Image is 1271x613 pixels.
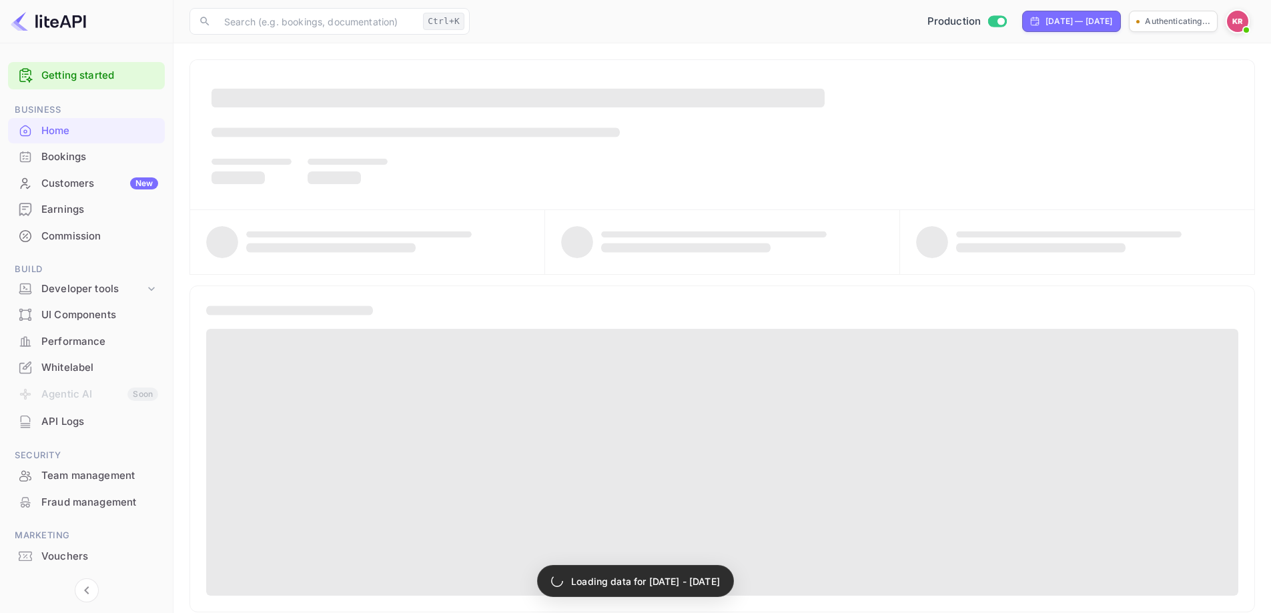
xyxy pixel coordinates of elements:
[41,308,158,323] div: UI Components
[41,414,158,430] div: API Logs
[1045,15,1112,27] div: [DATE] — [DATE]
[8,544,165,570] div: Vouchers
[11,11,86,32] img: LiteAPI logo
[41,495,158,510] div: Fraud management
[41,334,158,350] div: Performance
[8,223,165,248] a: Commission
[927,14,981,29] span: Production
[130,177,158,189] div: New
[41,549,158,564] div: Vouchers
[8,118,165,143] a: Home
[8,197,165,221] a: Earnings
[41,229,158,244] div: Commission
[41,176,158,191] div: Customers
[41,360,158,376] div: Whitelabel
[8,355,165,380] a: Whitelabel
[1227,11,1248,32] img: Kobus Roux
[8,103,165,117] span: Business
[8,197,165,223] div: Earnings
[8,302,165,327] a: UI Components
[1022,11,1121,32] div: Click to change the date range period
[41,468,158,484] div: Team management
[423,13,464,30] div: Ctrl+K
[8,490,165,516] div: Fraud management
[922,14,1012,29] div: Switch to Sandbox mode
[41,123,158,139] div: Home
[8,544,165,568] a: Vouchers
[8,528,165,543] span: Marketing
[8,171,165,195] a: CustomersNew
[216,8,418,35] input: Search (e.g. bookings, documentation)
[8,409,165,435] div: API Logs
[8,463,165,489] div: Team management
[8,277,165,301] div: Developer tools
[8,144,165,170] div: Bookings
[8,329,165,354] a: Performance
[8,62,165,89] div: Getting started
[41,68,158,83] a: Getting started
[8,262,165,277] span: Build
[1145,15,1210,27] p: Authenticating...
[8,490,165,514] a: Fraud management
[8,448,165,463] span: Security
[41,149,158,165] div: Bookings
[41,202,158,217] div: Earnings
[8,463,165,488] a: Team management
[571,574,720,588] p: Loading data for [DATE] - [DATE]
[8,409,165,434] a: API Logs
[8,302,165,328] div: UI Components
[8,144,165,169] a: Bookings
[8,171,165,197] div: CustomersNew
[8,329,165,355] div: Performance
[75,578,99,602] button: Collapse navigation
[8,223,165,249] div: Commission
[8,118,165,144] div: Home
[41,281,145,297] div: Developer tools
[8,355,165,381] div: Whitelabel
